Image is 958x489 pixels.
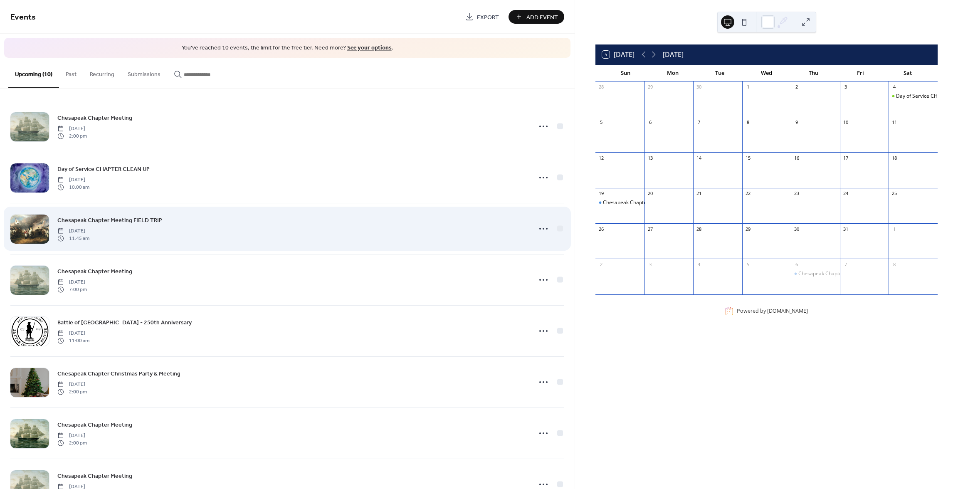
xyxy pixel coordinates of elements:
div: Tue [696,65,743,81]
div: Fri [837,65,884,81]
div: 9 [793,119,800,126]
div: 11 [891,119,897,126]
div: 7 [696,119,702,126]
div: 4 [891,84,897,90]
a: Chesapeak Chapter Meeting [57,420,132,430]
div: 24 [842,190,849,197]
div: 22 [745,190,751,197]
div: Powered by [737,308,808,315]
span: 11:00 am [57,337,89,345]
div: 5 [745,261,751,267]
a: Battle of [GEOGRAPHIC_DATA] - 250th Anniversary [57,318,192,327]
div: 2 [598,261,604,267]
a: Chesapeak Chapter Meeting [57,471,132,481]
div: 3 [842,84,849,90]
div: 4 [696,261,702,267]
div: 30 [793,226,800,232]
div: Sat [884,65,931,81]
div: 3 [647,261,653,267]
span: [DATE] [57,329,89,337]
span: 2:00 pm [57,440,87,447]
span: Export [477,13,499,22]
span: [DATE] [57,227,89,235]
span: Chesapeak Chapter Meeting [57,267,132,276]
div: Thu [790,65,837,81]
div: 13 [647,155,653,161]
span: 7:00 pm [57,286,87,294]
span: You've reached 10 events, the limit for the free tier. Need more? . [12,44,562,52]
div: 8 [891,261,897,267]
button: Recurring [83,58,121,87]
div: 31 [842,226,849,232]
div: 28 [598,84,604,90]
span: Events [10,9,36,25]
a: See your options [347,42,392,54]
div: 19 [598,190,604,197]
button: 5[DATE] [599,49,637,60]
div: 21 [696,190,702,197]
div: 29 [647,84,653,90]
span: Day of Service CHAPTER CLEAN UP [57,165,150,173]
div: 18 [891,155,897,161]
div: 1 [891,226,897,232]
a: Chesapeak Chapter Meeting [57,113,132,123]
div: 6 [647,119,653,126]
div: 26 [598,226,604,232]
div: 28 [696,226,702,232]
a: Chesapeak Chapter Meeting [57,267,132,276]
span: 2:00 pm [57,388,87,396]
span: [DATE] [57,176,89,183]
div: 1 [745,84,751,90]
span: Chesapeak Chapter Meeting [57,472,132,480]
button: Upcoming (10) [8,58,59,88]
a: Day of Service CHAPTER CLEAN UP [57,164,150,174]
button: Submissions [121,58,167,87]
div: Day of Service CHAPTER CLEAN UP [889,93,938,100]
span: 10:00 am [57,184,89,191]
div: 27 [647,226,653,232]
div: Mon [649,65,696,81]
div: 30 [696,84,702,90]
span: [DATE] [57,380,87,388]
span: 11:45 am [57,235,89,242]
a: Chesapeak Chapter Meeting FIELD TRIP [57,215,162,225]
div: Sun [602,65,649,81]
div: 6 [793,261,800,267]
div: 14 [696,155,702,161]
button: Past [59,58,83,87]
div: Wed [743,65,790,81]
div: 5 [598,119,604,126]
div: 25 [891,190,897,197]
div: 7 [842,261,849,267]
span: 2:00 pm [57,133,87,140]
div: 12 [598,155,604,161]
a: Export [459,10,505,24]
span: [DATE] [57,432,87,439]
div: 2 [793,84,800,90]
span: Chesapeak Chapter Meeting FIELD TRIP [57,216,162,225]
a: [DOMAIN_NAME] [767,308,808,315]
div: Chesapeak Chapter Meeting FIELD TRIP [603,199,694,206]
span: [DATE] [57,125,87,132]
div: 29 [745,226,751,232]
span: [DATE] [57,278,87,286]
div: 8 [745,119,751,126]
span: Chesapeak Chapter Meeting [57,114,132,122]
div: 17 [842,155,849,161]
div: Chesapeak Chapter Meeting FIELD TRIP [595,199,644,206]
div: [DATE] [663,49,684,59]
div: 10 [842,119,849,126]
div: 15 [745,155,751,161]
div: Chesapeak Chapter Meeting [791,270,840,277]
a: Chesapeak Chapter Christmas Party & Meeting [57,369,180,378]
div: 23 [793,190,800,197]
div: 16 [793,155,800,161]
div: 20 [647,190,653,197]
div: Chesapeak Chapter Meeting [798,270,864,277]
